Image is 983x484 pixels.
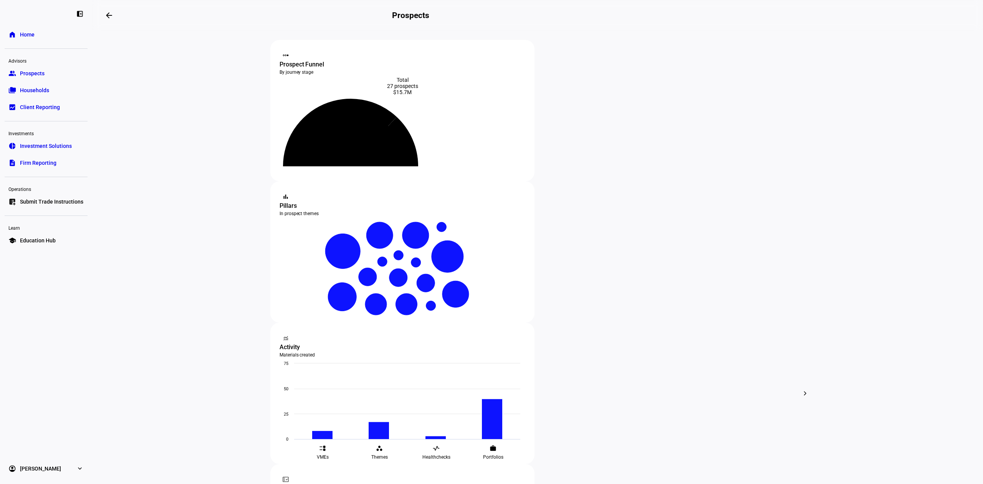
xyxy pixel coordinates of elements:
[5,83,88,98] a: folder_copyHouseholds
[490,445,496,452] eth-mat-symbol: work
[284,412,288,417] text: 25
[286,437,288,442] text: 0
[8,159,16,167] eth-mat-symbol: description
[8,86,16,94] eth-mat-symbol: folder_copy
[76,465,84,472] eth-mat-symbol: expand_more
[392,11,429,20] h2: Prospects
[5,27,88,42] a: homeHome
[280,201,525,211] div: Pillars
[20,142,72,150] span: Investment Solutions
[5,138,88,154] a: pie_chartInvestment Solutions
[8,237,16,244] eth-mat-symbol: school
[280,211,525,217] div: In prospect themes
[483,454,503,460] span: Portfolios
[8,198,16,206] eth-mat-symbol: list_alt_add
[282,193,290,201] mat-icon: bar_chart
[5,183,88,194] div: Operations
[76,10,84,18] eth-mat-symbol: left_panel_close
[280,352,525,358] div: Materials created
[280,69,525,75] div: By journey stage
[5,66,88,81] a: groupProspects
[20,159,56,167] span: Firm Reporting
[282,476,290,483] mat-icon: fact_check
[371,454,388,460] span: Themes
[5,55,88,66] div: Advisors
[280,343,525,352] div: Activity
[433,445,440,452] eth-mat-symbol: vital_signs
[8,70,16,77] eth-mat-symbol: group
[20,86,49,94] span: Households
[422,454,450,460] span: Healthchecks
[5,222,88,233] div: Learn
[280,77,525,83] div: Total
[282,51,290,59] mat-icon: steppers
[104,11,114,20] mat-icon: arrow_backwards
[282,334,290,342] mat-icon: monitoring
[8,142,16,150] eth-mat-symbol: pie_chart
[20,237,56,244] span: Education Hub
[319,445,326,452] eth-mat-symbol: event_list
[280,60,525,69] div: Prospect Funnel
[5,128,88,138] div: Investments
[8,103,16,111] eth-mat-symbol: bid_landscape
[20,198,83,206] span: Submit Trade Instructions
[20,465,61,472] span: [PERSON_NAME]
[284,386,288,391] text: 50
[5,155,88,171] a: descriptionFirm Reporting
[317,454,329,460] span: VMEs
[5,99,88,115] a: bid_landscapeClient Reporting
[20,103,60,111] span: Client Reporting
[280,83,525,89] div: 27 prospects
[20,70,45,77] span: Prospects
[20,31,35,38] span: Home
[8,465,16,472] eth-mat-symbol: account_circle
[376,445,383,452] eth-mat-symbol: workspaces
[8,31,16,38] eth-mat-symbol: home
[801,389,810,398] mat-icon: chevron_right
[280,89,525,95] div: $15.7M
[284,361,288,366] text: 75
